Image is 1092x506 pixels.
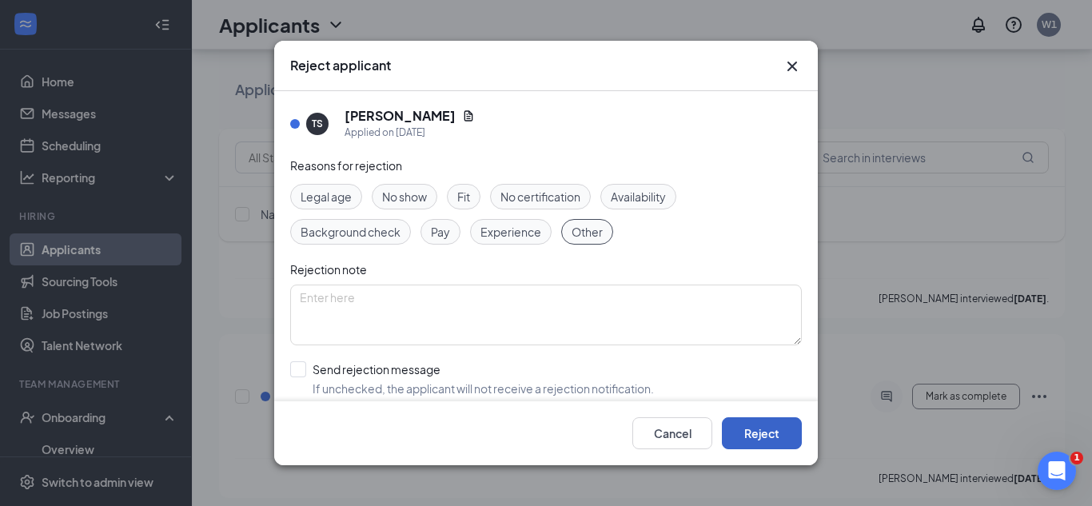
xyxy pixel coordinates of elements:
[290,158,402,173] span: Reasons for rejection
[1038,452,1076,490] iframe: Intercom live chat
[611,188,666,205] span: Availability
[290,57,391,74] h3: Reject applicant
[301,223,401,241] span: Background check
[500,188,580,205] span: No certification
[301,188,352,205] span: Legal age
[290,262,367,277] span: Rejection note
[783,57,802,76] svg: Cross
[457,188,470,205] span: Fit
[783,57,802,76] button: Close
[632,417,712,449] button: Cancel
[480,223,541,241] span: Experience
[382,188,427,205] span: No show
[431,223,450,241] span: Pay
[312,117,323,130] div: TS
[345,107,456,125] h5: [PERSON_NAME]
[722,417,802,449] button: Reject
[572,223,603,241] span: Other
[1070,452,1083,464] span: 1
[345,125,475,141] div: Applied on [DATE]
[462,110,475,122] svg: Document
